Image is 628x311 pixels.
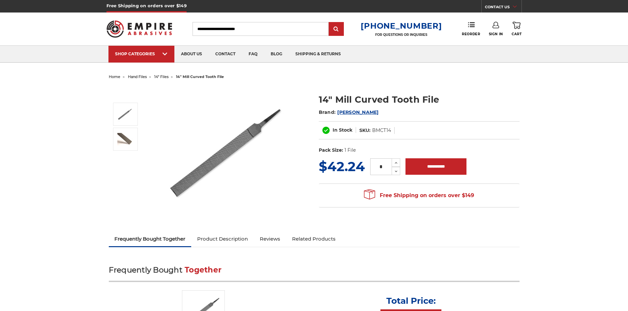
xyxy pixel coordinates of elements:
[154,74,168,79] a: 14" files
[462,32,480,36] span: Reorder
[512,22,522,36] a: Cart
[512,32,522,36] span: Cart
[109,74,120,79] a: home
[174,46,209,63] a: about us
[319,147,343,154] dt: Pack Size:
[364,189,474,202] span: Free Shipping on orders over $149
[242,46,264,63] a: faq
[485,3,522,13] a: CONTACT US
[489,32,503,36] span: Sign In
[344,147,356,154] dd: 1 File
[337,109,378,115] a: [PERSON_NAME]
[165,86,297,218] img: 14" Mill Curved Tooth File with Tang
[361,21,442,31] a: [PHONE_NUMBER]
[191,232,254,246] a: Product Description
[209,46,242,63] a: contact
[372,127,391,134] dd: BMCT14
[361,33,442,37] p: FOR QUESTIONS OR INQUIRIES
[319,109,336,115] span: Brand:
[117,133,134,145] img: 14" Mill Curved Tooth File with Tang, Tip
[289,46,347,63] a: shipping & returns
[109,265,182,274] span: Frequently Bought
[319,93,520,106] h1: 14" Mill Curved Tooth File
[115,51,168,56] div: SHOP CATEGORIES
[333,127,352,133] span: In Stock
[330,23,343,36] input: Submit
[109,232,192,246] a: Frequently Bought Together
[264,46,289,63] a: blog
[117,106,134,122] img: 14" Mill Curved Tooth File with Tang
[359,127,371,134] dt: SKU:
[462,22,480,36] a: Reorder
[106,16,172,42] img: Empire Abrasives
[254,232,286,246] a: Reviews
[185,265,222,274] span: Together
[319,158,365,174] span: $42.24
[128,74,147,79] a: hand files
[386,296,436,306] p: Total Price:
[176,74,224,79] span: 14" mill curved tooth file
[286,232,342,246] a: Related Products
